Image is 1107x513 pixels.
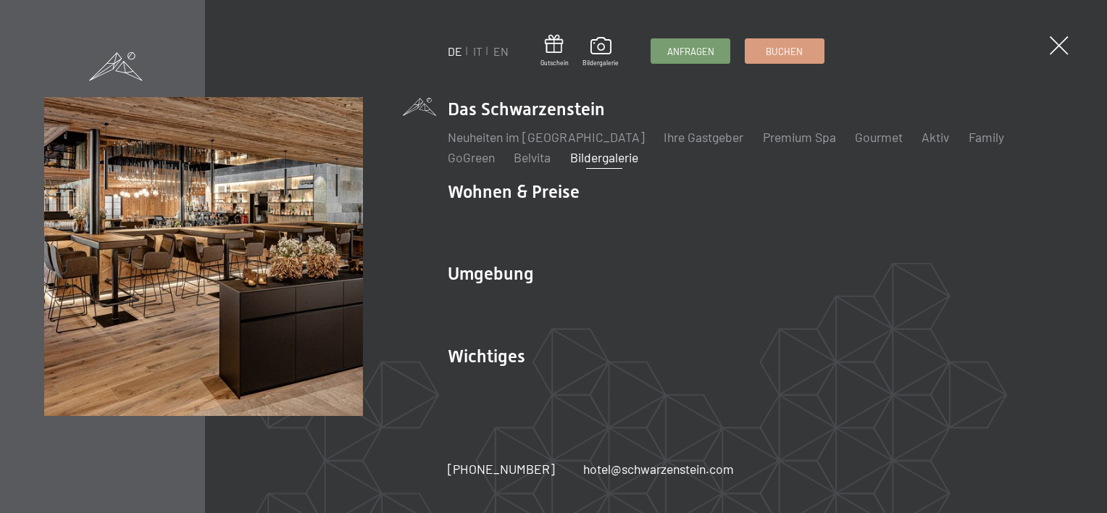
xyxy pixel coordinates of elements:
[448,149,495,165] a: GoGreen
[448,44,462,58] a: DE
[448,461,555,477] span: [PHONE_NUMBER]
[582,37,619,67] a: Bildergalerie
[969,129,1004,145] a: Family
[493,44,509,58] a: EN
[540,35,569,67] a: Gutschein
[651,39,730,63] a: Anfragen
[540,59,569,67] span: Gutschein
[667,45,714,58] span: Anfragen
[855,129,903,145] a: Gourmet
[745,39,824,63] a: Buchen
[664,129,743,145] a: Ihre Gastgeber
[582,59,619,67] span: Bildergalerie
[766,45,803,58] span: Buchen
[473,44,483,58] a: IT
[570,149,638,165] a: Bildergalerie
[583,460,734,478] a: hotel@schwarzenstein.com
[448,129,645,145] a: Neuheiten im [GEOGRAPHIC_DATA]
[514,149,551,165] a: Belvita
[922,129,949,145] a: Aktiv
[448,460,555,478] a: [PHONE_NUMBER]
[763,129,836,145] a: Premium Spa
